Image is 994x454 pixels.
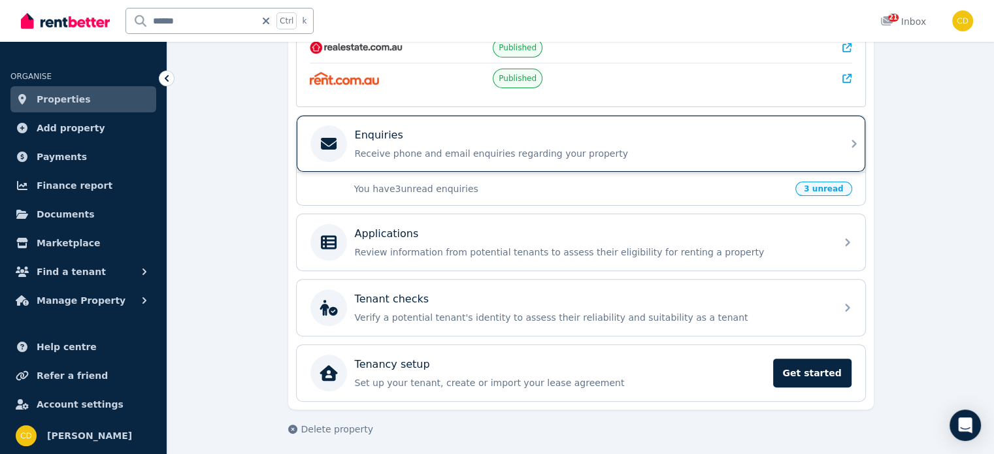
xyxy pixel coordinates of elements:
p: Verify a potential tenant's identity to assess their reliability and suitability as a tenant [355,311,828,324]
p: Applications [355,226,419,242]
span: k [302,16,306,26]
span: Marketplace [37,235,100,251]
span: Get started [773,359,852,387]
span: [PERSON_NAME] [47,428,132,444]
span: Properties [37,91,91,107]
button: Find a tenant [10,259,156,285]
p: Receive phone and email enquiries regarding your property [355,147,828,160]
img: Chris Dimitropoulos [952,10,973,31]
span: Find a tenant [37,264,106,280]
img: RealEstate.com.au [310,41,403,54]
a: Payments [10,144,156,170]
img: Chris Dimitropoulos [16,425,37,446]
span: Ctrl [276,12,297,29]
span: Payments [37,149,87,165]
a: Refer a friend [10,363,156,389]
a: Documents [10,201,156,227]
img: Rent.com.au [310,72,380,85]
a: Account settings [10,391,156,417]
span: Delete property [301,423,373,436]
span: Refer a friend [37,368,108,383]
button: Delete property [288,423,373,436]
a: Properties [10,86,156,112]
span: 3 unread [795,182,852,196]
span: Manage Property [37,293,125,308]
p: Set up your tenant, create or import your lease agreement [355,376,765,389]
button: Manage Property [10,287,156,314]
p: Review information from potential tenants to assess their eligibility for renting a property [355,246,828,259]
a: EnquiriesReceive phone and email enquiries regarding your property [297,116,865,172]
a: Tenant checksVerify a potential tenant's identity to assess their reliability and suitability as ... [297,280,865,336]
span: Documents [37,206,95,222]
a: Help centre [10,334,156,360]
p: Enquiries [355,127,403,143]
span: ORGANISE [10,72,52,81]
p: You have 3 unread enquiries [354,182,788,195]
a: Tenancy setupSet up your tenant, create or import your lease agreementGet started [297,345,865,401]
a: Add property [10,115,156,141]
div: Open Intercom Messenger [950,410,981,441]
p: Tenancy setup [355,357,430,372]
p: Tenant checks [355,291,429,307]
span: Finance report [37,178,112,193]
span: 21 [888,14,899,22]
a: Marketplace [10,230,156,256]
a: Finance report [10,172,156,199]
img: RentBetter [21,11,110,31]
span: Account settings [37,397,124,412]
span: Published [499,42,537,53]
div: Inbox [880,15,926,28]
span: Published [499,73,537,84]
span: Help centre [37,339,97,355]
span: Add property [37,120,105,136]
a: ApplicationsReview information from potential tenants to assess their eligibility for renting a p... [297,214,865,270]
